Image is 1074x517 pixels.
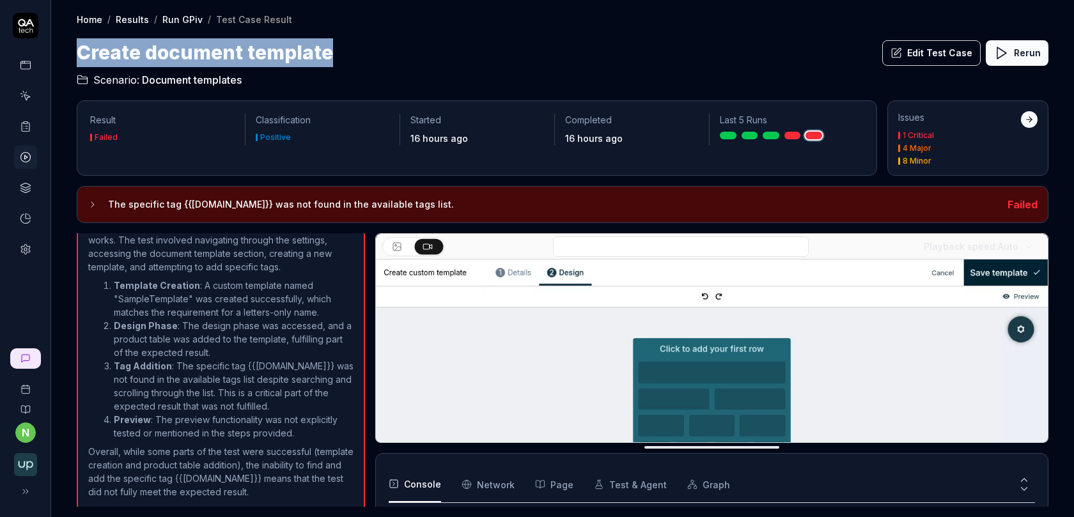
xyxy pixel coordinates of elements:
[903,157,931,165] div: 8 Minor
[389,467,441,502] button: Console
[535,467,573,502] button: Page
[114,360,172,371] strong: Tag Addition
[114,320,178,331] strong: Design Phase
[903,144,931,152] div: 4 Major
[410,114,544,127] p: Started
[720,114,853,127] p: Last 5 Runs
[216,13,292,26] div: Test Case Result
[114,413,354,440] li: : The preview functionality was not explicitly tested or mentioned in the steps provided.
[1008,198,1038,211] span: Failed
[565,114,699,127] p: Completed
[114,359,354,413] li: : The specific tag {{[DOMAIN_NAME]}} was not found in the available tags list despite searching a...
[208,13,211,26] div: /
[90,114,235,127] p: Result
[5,394,45,415] a: Documentation
[260,134,291,141] div: Positive
[10,348,41,369] a: New conversation
[91,72,139,88] span: Scenario:
[114,414,151,425] strong: Preview
[410,133,468,144] time: 16 hours ago
[77,72,242,88] a: Scenario:Document templates
[5,374,45,394] a: Book a call with us
[77,13,102,26] a: Home
[162,13,203,26] a: Run GPiv
[986,40,1048,66] button: Rerun
[903,132,934,139] div: 1 Critical
[108,197,997,212] h3: The specific tag {{[DOMAIN_NAME]}} was not found in the available tags list.
[114,279,354,319] li: : A custom template named "SampleTemplate" was created successfully, which matches the requiremen...
[687,467,730,502] button: Graph
[77,38,333,67] h1: Create document template
[114,319,354,359] li: : The design phase was accessed, and a product table was added to the template, fulfilling part o...
[142,72,242,88] span: Document templates
[14,453,37,476] img: Upsales Logo
[88,445,354,498] p: Overall, while some parts of the test were successful (template creation and product table additi...
[594,467,667,502] button: Test & Agent
[462,467,515,502] button: Network
[898,111,1021,124] div: Issues
[154,13,157,26] div: /
[88,197,997,212] button: The specific tag {{[DOMAIN_NAME]}} was not found in the available tags list.
[114,280,200,291] strong: Template Creation
[924,240,1018,253] div: Playback speed:
[882,40,981,66] button: Edit Test Case
[15,422,36,443] button: n
[565,133,623,144] time: 16 hours ago
[5,443,45,479] button: Upsales Logo
[116,13,149,26] a: Results
[256,114,389,127] p: Classification
[95,134,118,141] div: Failed
[107,13,111,26] div: /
